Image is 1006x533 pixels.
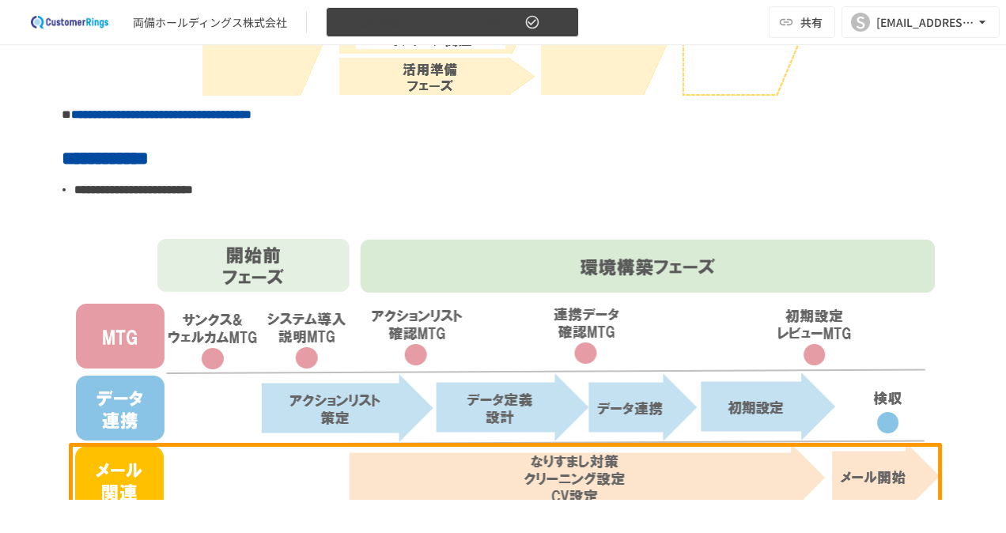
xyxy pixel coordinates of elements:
[841,6,1000,38] button: S[EMAIL_ADDRESS][DOMAIN_NAME]
[851,13,870,32] div: S
[326,7,579,38] button: 2-3.環境構築フェーズ（メール関連）
[133,14,287,31] div: 両備ホールディングス株式会社
[769,6,835,38] button: 共有
[62,233,944,524] img: jgkNLwTWCNbe6h05xZcKt0tn9ljHCZhMIcp0dssdpkb
[800,13,823,31] span: 共有
[19,9,120,35] img: 2eEvPB0nRDFhy0583kMjGN2Zv6C2P7ZKCFl8C3CzR0M
[336,13,521,32] span: 2-3.環境構築フェーズ（メール関連）
[876,13,974,32] div: [EMAIL_ADDRESS][DOMAIN_NAME]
